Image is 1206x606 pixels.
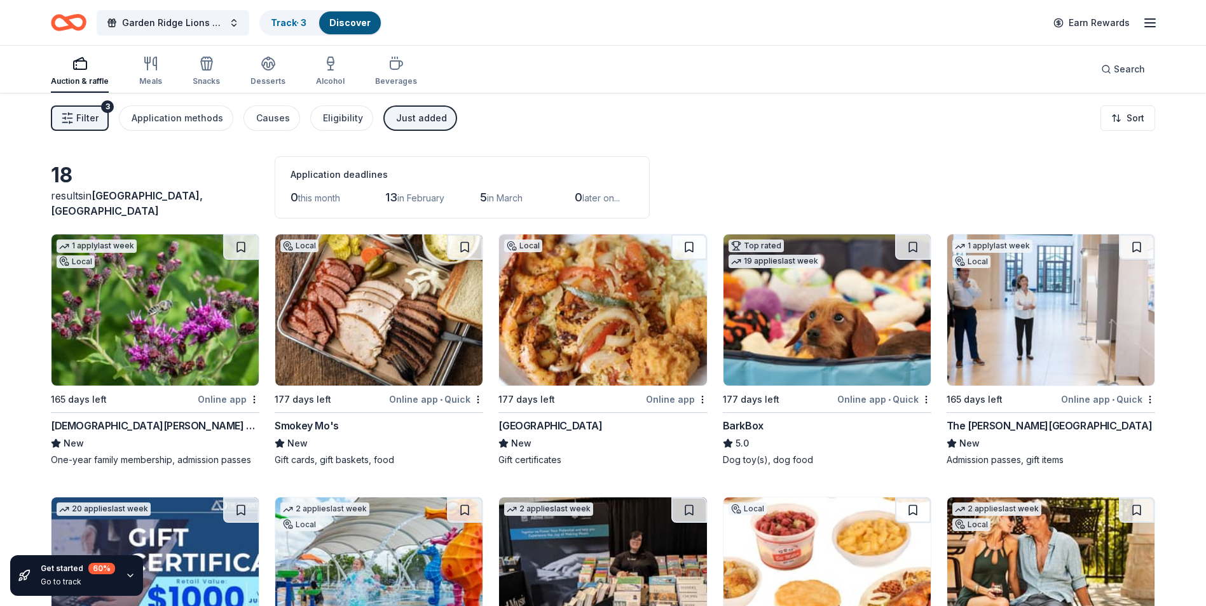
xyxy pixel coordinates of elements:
a: Image for Sea Island Shrimp HouseLocal177 days leftOnline app[GEOGRAPHIC_DATA]NewGift certificates [498,234,707,466]
div: BarkBox [723,418,764,433]
div: Go to track [41,577,115,587]
span: 5.0 [736,436,749,451]
button: Sort [1100,105,1155,131]
span: Filter [76,111,99,126]
div: Top rated [729,239,784,252]
a: Image for Smokey Mo'sLocal177 days leftOnline app•QuickSmokey Mo'sNewGift cards, gift baskets, food [275,234,483,466]
a: Image for The Bush Center1 applylast weekLocal165 days leftOnline app•QuickThe [PERSON_NAME][GEOG... [947,234,1155,466]
div: Online app Quick [837,391,931,407]
span: 13 [385,191,397,204]
button: Beverages [375,51,417,93]
button: Alcohol [316,51,345,93]
div: 165 days left [947,392,1003,407]
div: Local [952,255,990,268]
button: Just added [383,105,457,131]
div: 177 days left [498,392,555,407]
div: Online app [646,391,708,407]
button: Search [1091,57,1155,82]
div: Online app Quick [1061,391,1155,407]
div: 20 applies last week [57,502,151,516]
div: Eligibility [323,111,363,126]
button: Filter3 [51,105,109,131]
span: • [1112,394,1114,405]
div: Gift certificates [498,454,707,466]
div: Application methods [132,111,223,126]
div: Online app Quick [389,391,483,407]
div: Desserts [250,76,285,86]
div: Meals [139,76,162,86]
div: 19 applies last week [729,255,821,268]
div: Auction & raffle [51,76,109,86]
div: 177 days left [275,392,331,407]
img: Image for Smokey Mo's [275,234,483,386]
span: Garden Ridge Lions Annual Fish Fry [122,15,224,30]
span: • [888,394,891,405]
div: Online app [198,391,259,407]
button: Auction & raffle [51,51,109,93]
span: New [511,436,531,451]
div: Application deadlines [291,167,634,182]
button: Application methods [119,105,233,131]
span: in [51,189,203,217]
div: 2 applies last week [504,502,593,516]
img: Image for BarkBox [723,234,931,386]
div: 1 apply last week [57,239,137,253]
a: Image for BarkBoxTop rated19 applieslast week177 days leftOnline app•QuickBarkBox5.0Dog toy(s), d... [723,234,931,466]
div: Gift cards, gift baskets, food [275,454,483,466]
button: Garden Ridge Lions Annual Fish Fry [97,10,249,36]
span: Sort [1127,111,1144,126]
span: in February [397,192,444,203]
a: Home [51,8,86,37]
div: 18 [51,163,259,188]
div: Causes [256,111,290,126]
a: Discover [329,17,371,28]
div: Smokey Mo's [275,418,339,433]
span: Search [1114,62,1145,77]
div: [DEMOGRAPHIC_DATA][PERSON_NAME] Wildflower Center [51,418,259,433]
button: Snacks [193,51,220,93]
a: Image for Lady Bird Johnson Wildflower Center1 applylast weekLocal165 days leftOnline app[DEMOGRA... [51,234,259,466]
a: Track· 3 [271,17,306,28]
div: Local [729,502,767,515]
div: 2 applies last week [280,502,369,516]
div: Admission passes, gift items [947,454,1155,466]
div: Local [280,239,319,252]
div: 1 apply last week [952,239,1032,253]
div: 2 applies last week [952,502,1041,516]
div: Local [57,255,95,268]
span: New [287,436,308,451]
img: Image for Lady Bird Johnson Wildflower Center [51,234,259,386]
div: 177 days left [723,392,779,407]
span: • [440,394,442,405]
span: [GEOGRAPHIC_DATA], [GEOGRAPHIC_DATA] [51,189,203,217]
a: Earn Rewards [1046,11,1137,34]
div: Local [952,518,990,531]
div: Snacks [193,76,220,86]
span: in March [487,192,523,203]
div: Local [280,518,319,531]
img: Image for Sea Island Shrimp House [499,234,706,386]
div: Just added [396,111,447,126]
div: Dog toy(s), dog food [723,454,931,466]
div: The [PERSON_NAME][GEOGRAPHIC_DATA] [947,418,1152,433]
span: 5 [480,191,487,204]
div: 165 days left [51,392,107,407]
span: New [959,436,980,451]
div: Local [504,239,542,252]
div: 60 % [88,563,115,574]
div: Get started [41,563,115,574]
span: 0 [291,191,298,204]
span: New [64,436,84,451]
div: [GEOGRAPHIC_DATA] [498,418,602,433]
div: One-year family membership, admission passes [51,454,259,466]
div: Beverages [375,76,417,86]
div: Alcohol [316,76,345,86]
button: Causes [243,105,300,131]
span: 0 [575,191,582,204]
span: later on... [582,192,620,203]
button: Meals [139,51,162,93]
img: Image for The Bush Center [947,234,1155,386]
div: 3 [101,100,114,113]
button: Desserts [250,51,285,93]
div: results [51,188,259,219]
